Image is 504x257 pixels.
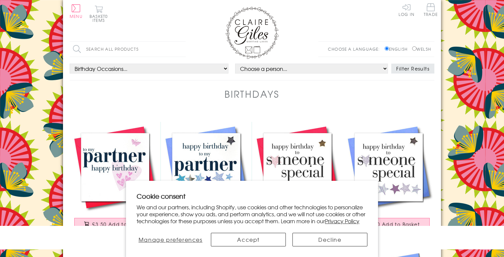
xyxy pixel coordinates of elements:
span: Menu [70,13,83,19]
a: Birthday Card, Partner, Embellished with a shiny padded star £3.50 Add to Basket [161,122,252,237]
a: Birthday Card, Someone Special, Blue, Embellished with a padded star £3.50 Add to Basket [343,122,434,237]
span: £3.50 Add to Basket [366,221,420,228]
a: Birthday Card Partner, Pink, fabric butterfly Embellished £3.50 Add to Basket [70,122,161,237]
a: Trade [424,3,438,18]
a: Privacy Policy [325,217,359,225]
img: Birthday Card Partner, Pink, fabric butterfly Embellished [70,122,161,213]
span: Manage preferences [139,235,203,243]
a: Birthday Card, Someone Special, Pink, Embellished with a padded star £3.50 Add to Basket [252,122,343,237]
a: Log In [399,3,414,16]
img: Claire Giles Greetings Cards [225,7,279,59]
button: £3.50 Add to Basket [348,218,430,230]
button: Manage preferences [137,233,204,246]
p: Choose a language: [328,46,383,52]
button: £3.50 Add to Basket [74,218,157,230]
input: Search [179,42,186,57]
img: Birthday Card, Someone Special, Pink, Embellished with a padded star [252,122,343,213]
input: English [385,46,389,51]
span: £3.50 Add to Basket [92,221,146,228]
h1: Birthdays [224,87,280,101]
button: Filter Results [391,64,434,74]
button: Basket0 items [90,5,108,22]
button: Menu [70,4,83,18]
p: We and our partners, including Shopify, use cookies and other technologies to personalize your ex... [137,204,367,224]
h2: Cookie consent [137,191,367,201]
button: Decline [292,233,367,246]
input: Welsh [412,46,416,51]
label: English [385,46,411,52]
button: Accept [211,233,286,246]
img: Birthday Card, Someone Special, Blue, Embellished with a padded star [343,122,434,213]
label: Welsh [412,46,431,52]
input: Search all products [70,42,186,57]
img: Birthday Card, Partner, Embellished with a shiny padded star [161,122,252,213]
span: Trade [424,3,438,16]
span: 0 items [93,13,108,23]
